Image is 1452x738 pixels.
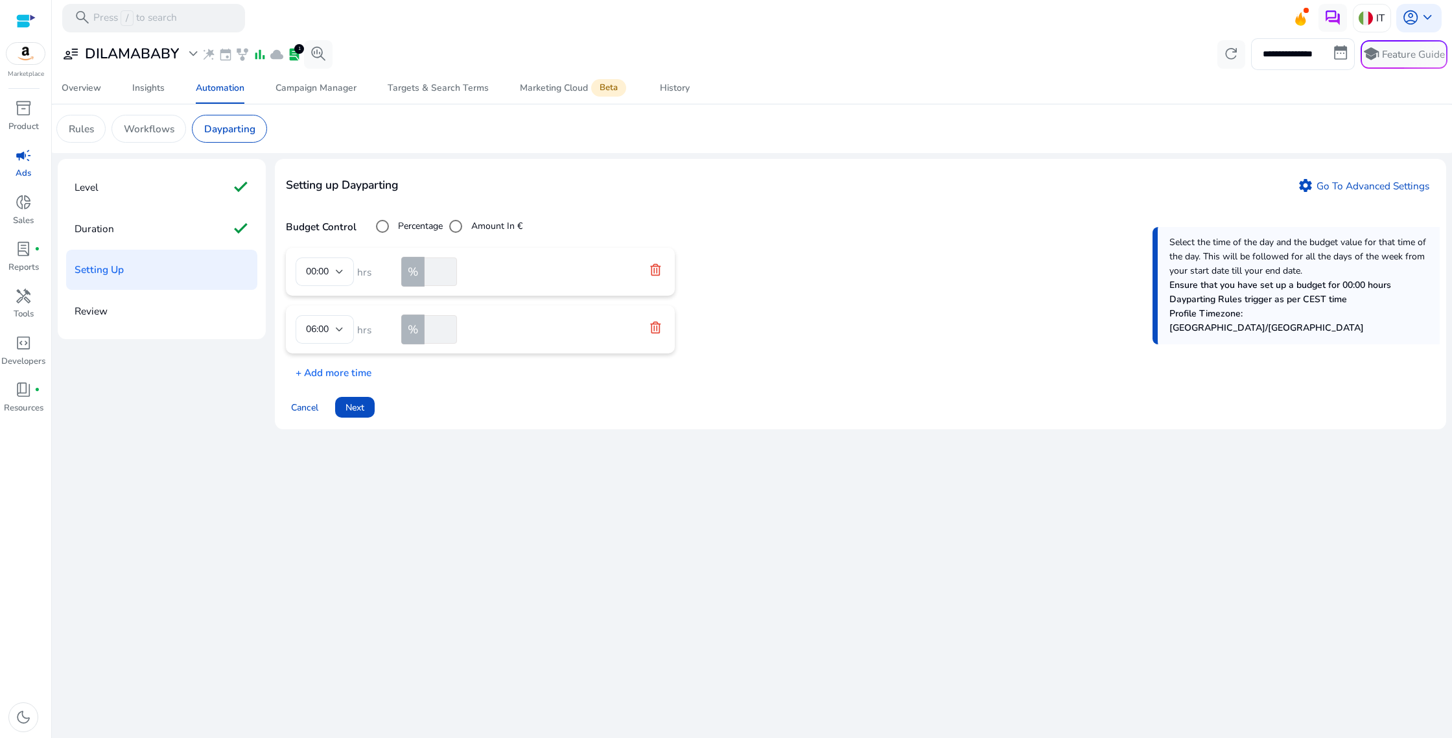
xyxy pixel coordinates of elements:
mat-icon: check [232,217,249,240]
button: Cancel [286,397,323,418]
span: refresh [1223,45,1239,62]
span: Next [345,401,364,414]
button: Next [335,397,375,418]
span: fiber_manual_record [34,387,40,393]
p: Duration [75,217,114,240]
button: schoolFeature Guide [1361,40,1447,69]
span: cloud [270,47,284,62]
p: Developers [1,355,45,368]
img: it.svg [1359,11,1373,25]
div: Insights [132,84,165,93]
p: Feature Guide [1382,47,1445,62]
span: handyman [15,288,32,305]
label: Percentage [395,219,443,233]
mat-icon: settings [1298,178,1313,193]
h3: DILAMABABY [85,45,179,62]
p: Review [75,300,108,322]
p: Workflows [124,121,174,136]
span: wand_stars [202,47,216,62]
span: family_history [235,47,250,62]
span: search_insights [310,45,327,62]
span: lab_profile [287,47,301,62]
a: Go To Advanced Settings [1292,175,1435,196]
span: / [121,10,133,26]
b: Dayparting Rules trigger as per CEST time [1169,293,1347,305]
b: Budget Control [286,220,357,233]
p: Tools [14,308,34,321]
mat-radio-group: budget control [360,213,522,239]
p: Sales [13,215,34,228]
div: Campaign Manager [275,84,357,93]
span: lab_profile [15,241,32,257]
div: History [660,84,690,93]
p: Level [75,176,99,198]
span: dark_mode [15,709,32,726]
p: + Add more time [286,359,371,380]
div: Overview [62,84,101,93]
div: Marketing Cloud [520,82,629,94]
span: keyboard_arrow_down [1419,9,1436,26]
div: Select the time of the day and the budget value for that time of the day. This will be followed f... [1153,227,1440,344]
span: code_blocks [15,335,32,351]
span: event [218,47,233,62]
span: fiber_manual_record [34,246,40,252]
span: Setting up Dayparting [286,176,398,193]
span: school [1363,45,1379,62]
b: Profile Timezone: [GEOGRAPHIC_DATA]/[GEOGRAPHIC_DATA] [1169,307,1364,334]
p: Rules [69,121,94,136]
span: hrs [354,322,371,337]
span: bar_chart [253,47,267,62]
span: Cancel [291,401,318,414]
img: amazon.svg [6,43,45,64]
span: donut_small [15,194,32,211]
span: expand_more [185,45,202,62]
p: Reports [8,261,39,274]
p: Marketplace [8,69,44,79]
span: search [74,9,91,26]
div: 1 [294,44,304,54]
span: inventory_2 [15,100,32,117]
p: Setting Up [75,258,124,281]
p: Resources [4,402,43,415]
span: hrs [354,265,371,280]
span: book_4 [15,381,32,398]
p: Product [8,121,39,134]
label: Amount In € [469,219,522,233]
span: user_attributes [62,45,79,62]
button: refresh [1217,40,1246,69]
mat-icon: check [232,176,249,198]
p: Press to search [93,10,177,26]
p: IT [1376,6,1385,29]
span: account_circle [1402,9,1419,26]
div: Automation [196,84,244,93]
div: Targets & Search Terms [388,84,489,93]
span: campaign [15,147,32,164]
p: Ads [16,167,31,180]
b: Ensure that you have set up a budget for 00:00 hours [1169,279,1391,291]
span: Beta [591,79,626,97]
p: Dayparting [204,121,255,136]
button: search_insights [304,40,333,69]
